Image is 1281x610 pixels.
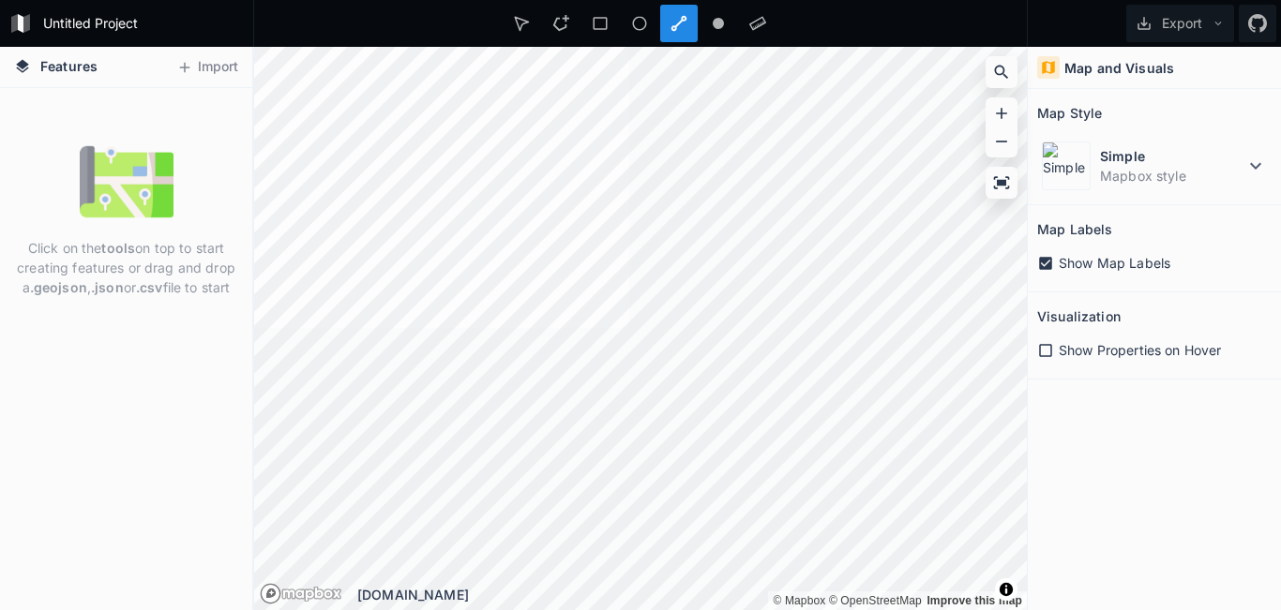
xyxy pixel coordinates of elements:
a: Map feedback [927,594,1022,607]
button: Toggle attribution [995,578,1017,601]
span: Show Map Labels [1059,253,1170,273]
a: Mapbox logo [260,583,342,604]
button: Export [1126,5,1234,42]
img: empty [80,135,173,229]
strong: .geojson [30,279,87,295]
dt: Simple [1100,146,1244,166]
span: Show Properties on Hover [1059,340,1221,360]
h2: Map Style [1037,98,1102,127]
span: Toggle attribution [1001,579,1012,600]
p: Click on the on top to start creating features or drag and drop a , or file to start [14,238,238,297]
h4: Map and Visuals [1064,58,1174,78]
img: Simple [1042,141,1091,190]
button: Import [167,52,248,82]
a: Mapbox logo [260,583,281,604]
a: OpenStreetMap [829,594,922,607]
a: Mapbox [773,594,825,607]
dd: Mapbox style [1100,166,1244,186]
strong: .json [91,279,124,295]
strong: .csv [136,279,163,295]
span: Features [40,56,98,76]
strong: tools [101,240,135,256]
h2: Map Labels [1037,215,1112,244]
h2: Visualization [1037,302,1121,331]
div: [DOMAIN_NAME] [357,585,1027,604]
